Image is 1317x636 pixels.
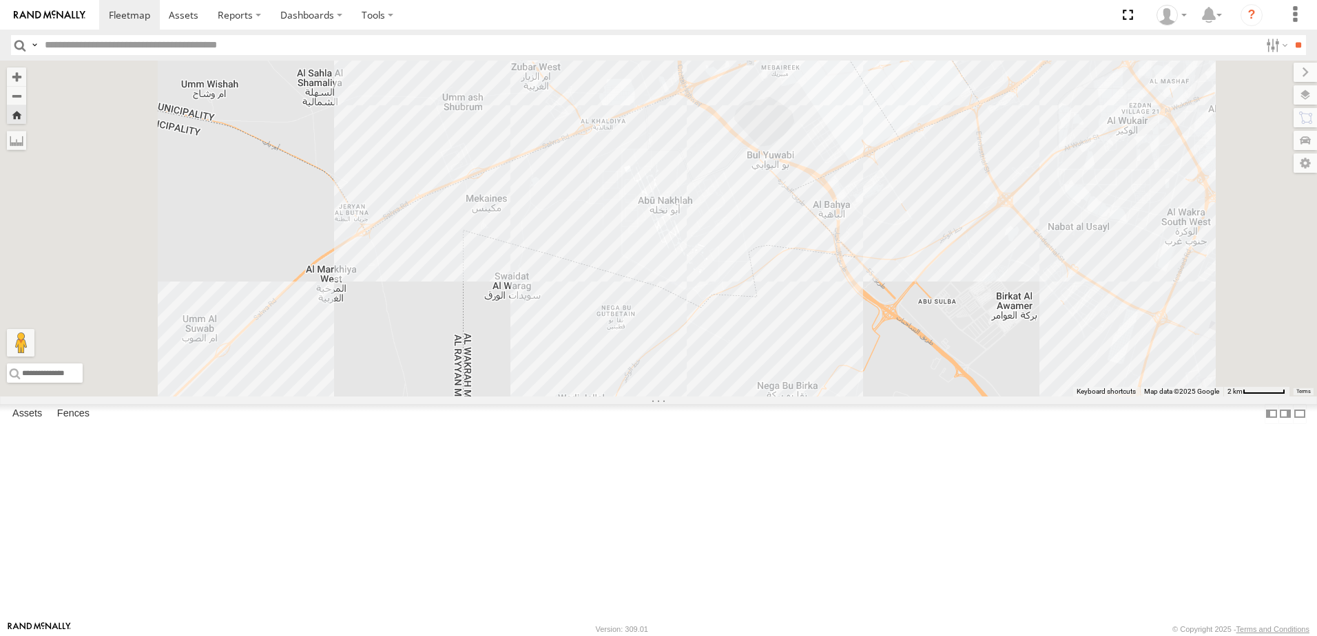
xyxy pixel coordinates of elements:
label: Assets [6,404,49,423]
label: Search Filter Options [1261,35,1290,55]
label: Fences [50,404,96,423]
label: Search Query [29,35,40,55]
span: Map data ©2025 Google [1144,388,1219,395]
label: Hide Summary Table [1293,404,1307,424]
span: 2 km [1227,388,1243,395]
a: Visit our Website [8,622,71,636]
div: Dinel Dineshan [1152,5,1192,25]
a: Terms and Conditions [1236,625,1309,633]
label: Measure [7,131,26,150]
label: Dock Summary Table to the Left [1265,404,1278,424]
button: Zoom Home [7,105,26,124]
button: Keyboard shortcuts [1077,387,1136,396]
button: Map Scale: 2 km per 58 pixels [1223,387,1289,396]
button: Zoom out [7,86,26,105]
button: Zoom in [7,67,26,86]
div: © Copyright 2025 - [1172,625,1309,633]
a: Terms (opens in new tab) [1296,389,1311,394]
i: ? [1241,4,1263,26]
label: Dock Summary Table to the Right [1278,404,1292,424]
img: rand-logo.svg [14,10,85,20]
label: Map Settings [1294,153,1317,173]
div: Version: 309.01 [596,625,648,633]
button: Drag Pegman onto the map to open Street View [7,329,34,357]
